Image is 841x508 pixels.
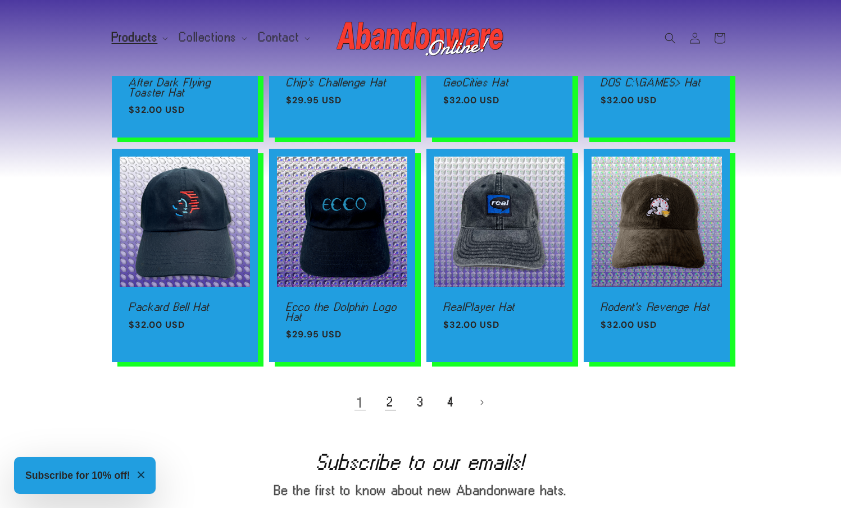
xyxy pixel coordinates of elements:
[443,77,556,88] a: GeoCities Hat
[105,26,173,49] summary: Products
[348,390,372,415] a: Page 1
[469,390,494,415] a: Next page
[172,26,252,49] summary: Collections
[51,453,790,471] h2: Subscribe to our emails!
[179,33,237,43] span: Collections
[658,26,683,51] summary: Search
[601,77,713,88] a: DOS C:\GAMES> Hat
[286,77,398,88] a: Chip's Challenge Hat
[337,16,505,61] img: Abandonware
[378,390,403,415] a: Page 2
[129,77,241,97] a: After Dark Flying Toaster Hat
[112,390,730,415] nav: Pagination
[439,390,463,415] a: Page 4
[332,11,509,65] a: Abandonware
[252,26,315,49] summary: Contact
[258,33,299,43] span: Contact
[224,482,617,498] p: Be the first to know about new Abandonware hats.
[443,302,556,312] a: RealPlayer Hat
[408,390,433,415] a: Page 3
[129,302,241,312] a: Packard Bell Hat
[601,302,713,312] a: Rodent's Revenge Hat
[112,33,158,43] span: Products
[286,302,398,322] a: Ecco the Dolphin Logo Hat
